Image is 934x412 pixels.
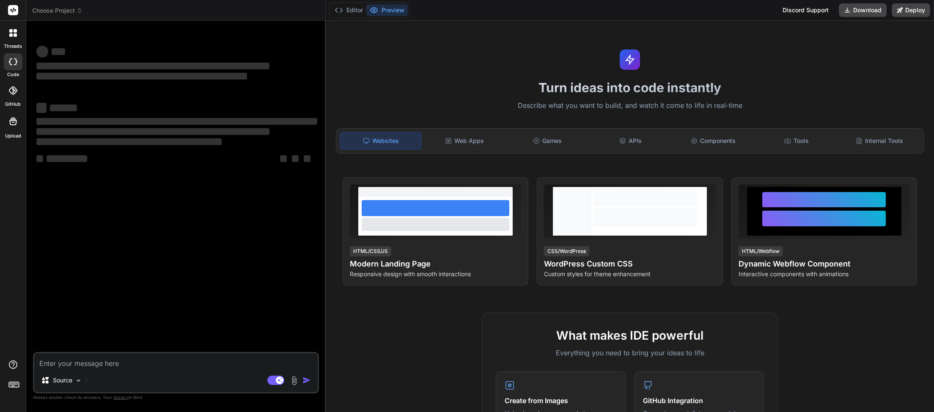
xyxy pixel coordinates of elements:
[505,396,617,406] h4: Create from Images
[304,155,310,162] span: ‌
[7,71,19,78] label: code
[350,258,521,270] h4: Modern Landing Page
[544,258,715,270] h4: WordPress Custom CSS
[36,103,47,113] span: ‌
[36,128,269,135] span: ‌
[53,376,72,385] p: Source
[113,395,129,400] span: privacy
[32,6,82,15] span: Choose Project
[331,100,929,111] p: Describe what you want to build, and watch it come to life in real-time
[75,377,82,384] img: Pick Models
[36,73,247,80] span: ‌
[544,270,715,278] p: Custom styles for theme enhancement
[350,270,521,278] p: Responsive design with smooth interactions
[739,246,783,256] div: HTML/Webflow
[756,132,837,150] div: Tools
[52,48,65,55] span: ‌
[36,118,317,125] span: ‌
[36,46,48,58] span: ‌
[507,132,588,150] div: Games
[496,327,764,344] h2: What makes IDE powerful
[350,246,391,256] div: HTML/CSS/JS
[289,376,299,385] img: attachment
[5,101,21,108] label: GitHub
[292,155,299,162] span: ‌
[892,3,930,17] button: Deploy
[777,3,834,17] div: Discord Support
[366,4,408,16] button: Preview
[36,155,43,162] span: ‌
[302,376,311,385] img: icon
[673,132,754,150] div: Components
[331,4,366,16] button: Editor
[47,155,87,162] span: ‌
[544,246,589,256] div: CSS/WordPress
[36,63,269,69] span: ‌
[5,132,21,140] label: Upload
[33,393,319,401] p: Always double-check its answers. Your in Bind
[280,155,287,162] span: ‌
[340,132,422,150] div: Websites
[643,396,755,406] h4: GitHub Integration
[36,138,222,145] span: ‌
[739,270,910,278] p: Interactive components with animations
[590,132,671,150] div: APIs
[423,132,505,150] div: Web Apps
[739,258,910,270] h4: Dynamic Webflow Component
[839,3,887,17] button: Download
[839,132,920,150] div: Internal Tools
[50,104,77,111] span: ‌
[496,348,764,358] p: Everything you need to bring your ideas to life
[331,80,929,95] h1: Turn ideas into code instantly
[4,43,22,50] label: threads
